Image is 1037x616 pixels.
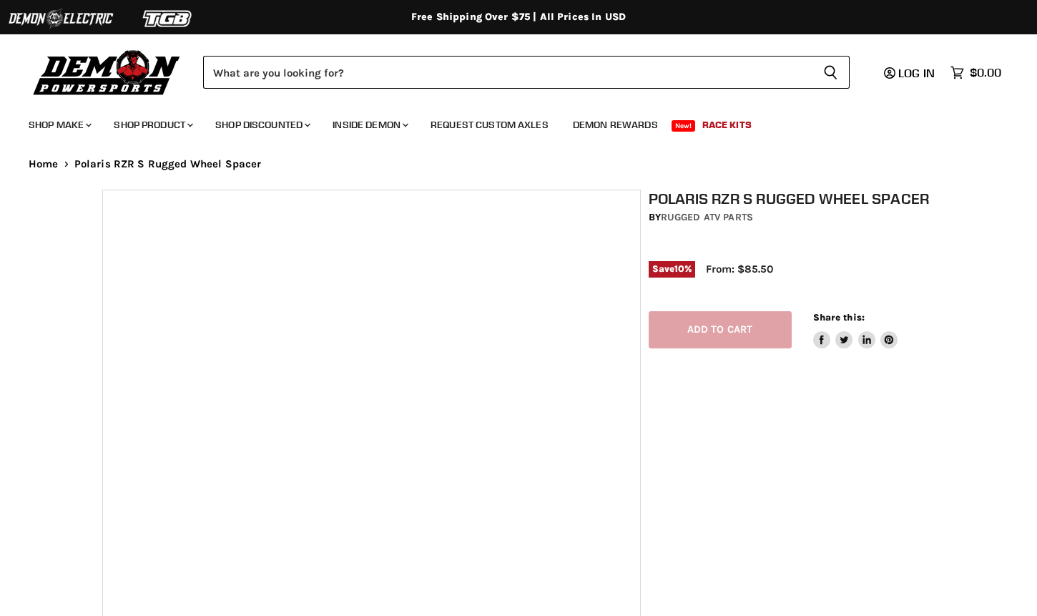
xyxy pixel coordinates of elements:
a: Request Custom Axles [420,110,559,140]
a: Shop Product [103,110,202,140]
a: Race Kits [692,110,762,140]
a: Demon Rewards [562,110,669,140]
a: Inside Demon [322,110,417,140]
span: Log in [898,66,935,80]
span: New! [672,120,696,132]
span: 10 [674,263,684,274]
span: Polaris RZR S Rugged Wheel Spacer [74,158,262,170]
h1: Polaris RZR S Rugged Wheel Spacer [649,190,943,207]
form: Product [203,56,850,89]
a: Shop Make [18,110,100,140]
aside: Share this: [813,311,898,349]
span: Save % [649,261,696,277]
ul: Main menu [18,104,998,140]
a: $0.00 [943,62,1008,83]
div: by [649,210,943,225]
a: Shop Discounted [205,110,319,140]
input: Search [203,56,812,89]
button: Search [812,56,850,89]
img: Demon Electric Logo 2 [7,5,114,32]
span: From: $85.50 [706,263,773,275]
img: Demon Powersports [29,47,185,97]
span: Share this: [813,312,865,323]
span: $0.00 [970,66,1001,79]
a: Rugged ATV Parts [661,211,753,223]
img: TGB Logo 2 [114,5,222,32]
a: Log in [878,67,943,79]
a: Home [29,158,59,170]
